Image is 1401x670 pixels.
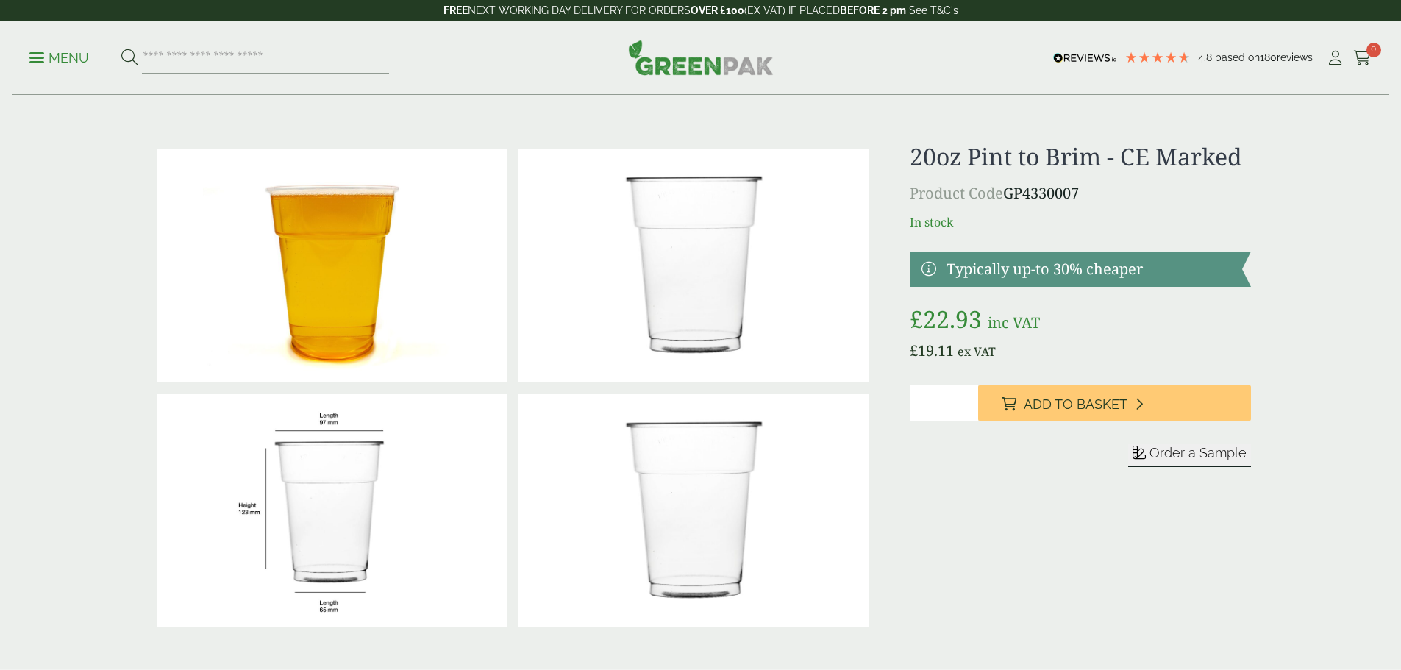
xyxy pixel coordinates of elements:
button: Add to Basket [978,385,1251,421]
bdi: 22.93 [910,303,982,335]
a: 0 [1353,47,1372,69]
img: IMG_5408 [157,149,507,382]
button: Order a Sample [1128,444,1251,467]
bdi: 19.11 [910,341,954,360]
span: Add to Basket [1024,396,1127,413]
img: REVIEWS.io [1053,53,1117,63]
span: £ [910,341,918,360]
span: 180 [1260,51,1277,63]
i: My Account [1326,51,1344,65]
div: 4.78 Stars [1124,51,1191,64]
span: inc VAT [988,313,1040,332]
a: See T&C's [909,4,958,16]
img: 20oz Pint To Brim CE Marked Full Case Of 0 [518,394,869,628]
strong: BEFORE 2 pm [840,4,906,16]
span: 0 [1366,43,1381,57]
span: ex VAT [958,343,996,360]
strong: FREE [443,4,468,16]
span: Order a Sample [1149,445,1247,460]
img: 20oz Pint To Brim CE Marked 0 [518,149,869,382]
img: GreenPak Supplies [628,40,774,75]
strong: OVER £100 [691,4,744,16]
span: 4.8 [1198,51,1215,63]
a: Menu [29,49,89,64]
span: reviews [1277,51,1313,63]
span: £ [910,303,923,335]
i: Cart [1353,51,1372,65]
span: Product Code [910,183,1003,203]
img: Pint2brim_20oz [157,394,507,628]
span: Based on [1215,51,1260,63]
p: GP4330007 [910,182,1250,204]
p: In stock [910,213,1250,231]
p: Menu [29,49,89,67]
h1: 20oz Pint to Brim - CE Marked [910,143,1250,171]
